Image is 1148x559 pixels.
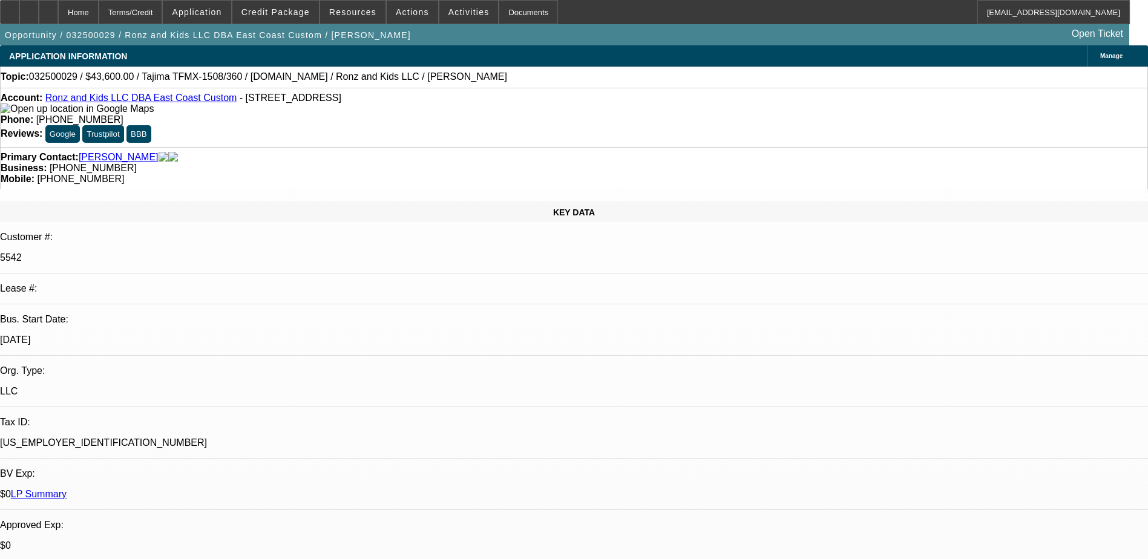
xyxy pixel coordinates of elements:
a: LP Summary [11,489,67,499]
strong: Business: [1,163,47,173]
button: Trustpilot [82,125,123,143]
button: Credit Package [232,1,319,24]
img: linkedin-icon.png [168,152,178,163]
span: Application [172,7,221,17]
span: APPLICATION INFORMATION [9,51,127,61]
strong: Topic: [1,71,29,82]
strong: Mobile: [1,174,34,184]
strong: Primary Contact: [1,152,79,163]
a: [PERSON_NAME] [79,152,159,163]
button: Resources [320,1,385,24]
img: facebook-icon.png [159,152,168,163]
span: Actions [396,7,429,17]
img: Open up location in Google Maps [1,103,154,114]
button: BBB [126,125,151,143]
span: Activities [448,7,490,17]
a: Open Ticket [1067,24,1128,44]
strong: Account: [1,93,42,103]
span: KEY DATA [553,208,595,217]
span: Resources [329,7,376,17]
span: 032500029 / $43,600.00 / Tajima TFMX-1508/360 / [DOMAIN_NAME] / Ronz and Kids LLC / [PERSON_NAME] [29,71,507,82]
span: [PHONE_NUMBER] [36,114,123,125]
strong: Reviews: [1,128,42,139]
span: - [STREET_ADDRESS] [240,93,341,103]
span: [PHONE_NUMBER] [37,174,124,184]
button: Actions [387,1,438,24]
span: [PHONE_NUMBER] [50,163,137,173]
button: Application [163,1,231,24]
strong: Phone: [1,114,33,125]
span: Opportunity / 032500029 / Ronz and Kids LLC DBA East Coast Custom / [PERSON_NAME] [5,30,411,40]
button: Activities [439,1,499,24]
span: Manage [1100,53,1123,59]
button: Google [45,125,80,143]
span: Credit Package [241,7,310,17]
a: View Google Maps [1,103,154,114]
a: Ronz and Kids LLC DBA East Coast Custom [45,93,237,103]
